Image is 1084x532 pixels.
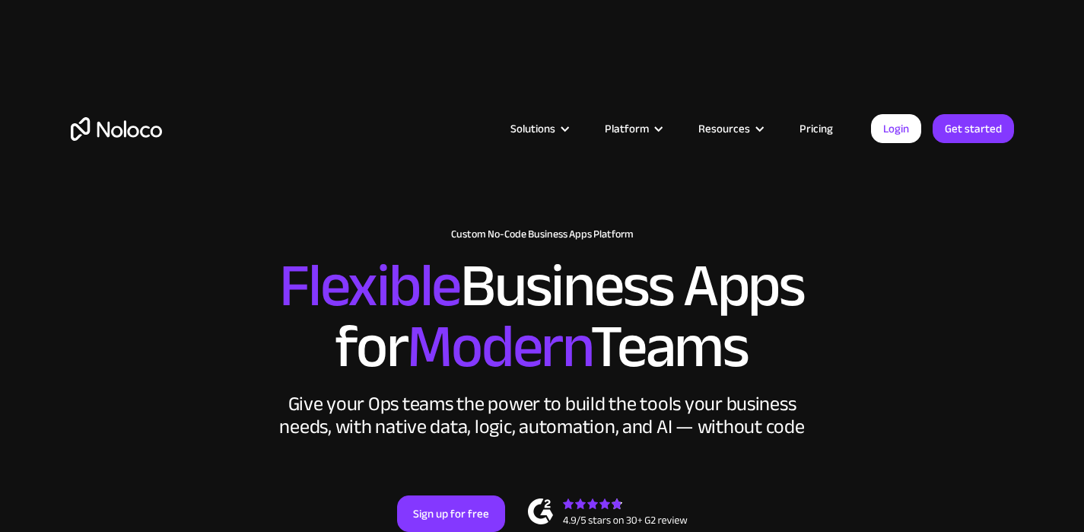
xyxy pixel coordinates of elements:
a: Sign up for free [397,495,505,532]
div: Platform [605,119,649,139]
div: Solutions [510,119,555,139]
a: Pricing [780,119,852,139]
span: Flexible [279,229,460,342]
span: Modern [407,290,590,403]
a: Get started [933,114,1014,143]
h2: Business Apps for Teams [71,256,1014,377]
a: Login [871,114,921,143]
div: Give your Ops teams the power to build the tools your business needs, with native data, logic, au... [276,393,809,438]
div: Solutions [491,119,586,139]
div: Resources [698,119,750,139]
a: home [71,117,162,141]
h1: Custom No-Code Business Apps Platform [71,228,1014,241]
div: Resources [679,119,780,139]
div: Platform [586,119,679,139]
